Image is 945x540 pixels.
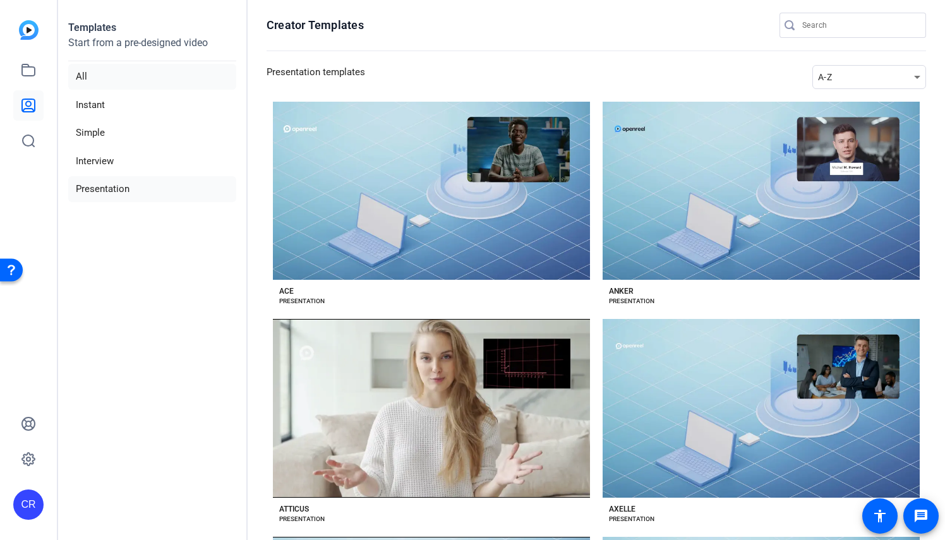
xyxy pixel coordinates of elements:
[273,102,590,280] button: Template image
[273,319,590,497] button: Template image
[279,286,294,296] div: ACE
[68,21,116,33] strong: Templates
[68,148,236,174] li: Interview
[872,508,888,524] mat-icon: accessibility
[68,176,236,202] li: Presentation
[68,64,236,90] li: All
[913,508,929,524] mat-icon: message
[609,504,635,514] div: AXELLE
[279,514,325,524] div: PRESENTATION
[279,504,309,514] div: ATTICUS
[609,286,634,296] div: ANKER
[68,120,236,146] li: Simple
[603,319,920,497] button: Template image
[609,514,654,524] div: PRESENTATION
[603,102,920,280] button: Template image
[19,20,39,40] img: blue-gradient.svg
[68,92,236,118] li: Instant
[68,35,236,61] p: Start from a pre-designed video
[267,18,364,33] h1: Creator Templates
[267,65,365,89] h3: Presentation templates
[279,296,325,306] div: PRESENTATION
[802,18,916,33] input: Search
[818,72,832,82] span: A-Z
[13,489,44,520] div: CR
[609,296,654,306] div: PRESENTATION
